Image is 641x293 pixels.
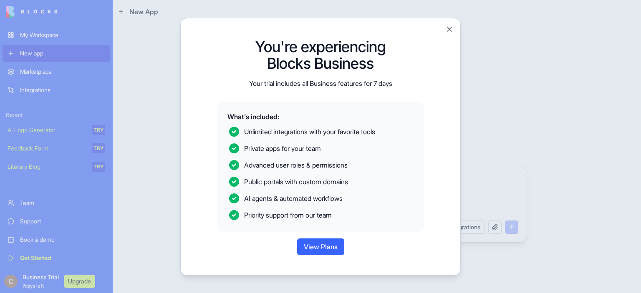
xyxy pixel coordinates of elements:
div: Private apps for your team [244,142,321,153]
span: What's included: [227,112,414,122]
button: Close [445,25,454,33]
p: Your trial includes all Business features for 7 days [249,78,392,88]
div: Advanced user roles & permissions [244,158,348,170]
div: Priority support from our team [244,208,332,220]
button: View Plans [297,238,344,255]
div: AI agents & automated workflows [244,192,343,203]
div: Public portals with custom domains [244,175,348,187]
h1: You're experiencing Blocks Business [254,38,387,72]
div: Unlimited integrations with your favorite tools [244,125,375,137]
